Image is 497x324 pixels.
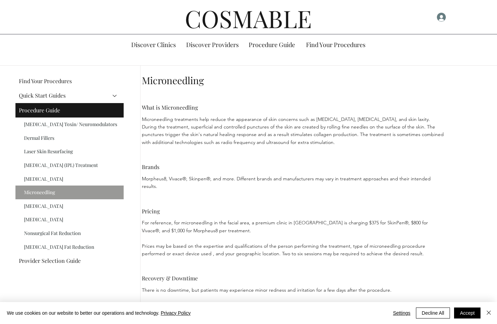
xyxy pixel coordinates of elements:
h2: Brands [142,163,373,170]
div: Quick Start Guides [15,88,106,103]
p: Discover Providers [183,34,242,55]
a: [MEDICAL_DATA] [15,199,124,213]
a: [MEDICAL_DATA] Fat Reduction [15,240,124,254]
button: Decline All [416,308,450,319]
a: Procedure Guide [15,103,106,118]
p: Discover Clinics [128,34,179,55]
a: Nonsurgical Fat Reduction [15,226,124,240]
a: Microneedling [15,186,124,199]
button: Sign Up [432,11,473,24]
a: [MEDICAL_DATA] Toxin/ Neuromodulators [15,118,124,131]
nav: Site [116,34,380,55]
a: Discover Clinics [126,34,181,55]
button: Accept [454,308,481,319]
a: [MEDICAL_DATA] [15,172,124,186]
a: COSMABLE [185,2,312,34]
nav: Site [15,74,124,268]
span: Morpheus8, Vivace®, Skinpen®, and more. Different brands and manufacturers may vary in treatment ... [142,176,431,189]
button: Procedure Guide [106,103,124,118]
p: Procedure Guide [245,34,298,55]
button: Close [485,308,493,319]
p: Find Your Procedures [303,34,369,55]
span: Microneedling treatments help reduce the appearance of skin concerns such as [MEDICAL_DATA], [MED... [142,116,444,145]
button: Quick Start Guides [106,88,124,103]
a: Provider Selection Guide [15,254,124,268]
a: [MEDICAL_DATA] (IPL) Treatment [15,158,124,172]
img: Close [485,309,493,317]
a: Procedure Guide [244,34,301,55]
a: [MEDICAL_DATA] [15,213,124,226]
a: Privacy Policy [161,310,191,316]
a: Find Your Procedures [15,74,124,88]
a: Laser Skin Resurfacing [15,145,124,158]
h1: Microneedling [142,74,258,87]
span: Settings [393,308,410,318]
span: Sign Up [448,14,471,21]
a: Find Your Procedures [301,34,371,55]
span: There is no downtime, but patients may experience minor redness and irritation for a few days aft... [142,287,392,293]
span: For reference, for microneedling in the facial area, a premium clinic in [GEOGRAPHIC_DATA] is cha... [142,220,428,257]
a: Dermal Fillers [15,131,124,145]
span: What is Microneedling [142,104,198,111]
h2: Recovery & Downtime [142,275,373,282]
h2: Pricing [142,208,373,215]
a: Discover Providers [181,34,244,55]
span: We use cookies on our website to better our operations and technology. [7,310,191,316]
